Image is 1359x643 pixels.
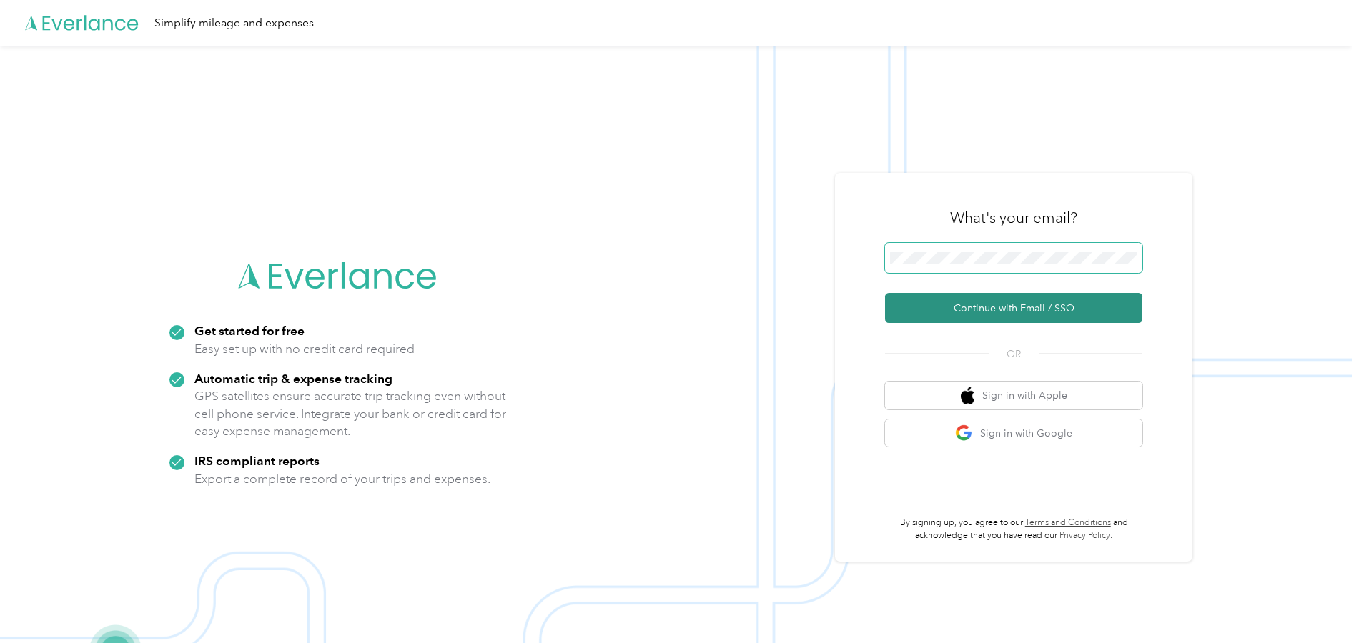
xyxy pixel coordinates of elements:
[194,470,490,488] p: Export a complete record of your trips and expenses.
[194,340,415,358] p: Easy set up with no credit card required
[989,347,1039,362] span: OR
[1059,530,1110,541] a: Privacy Policy
[885,419,1142,447] button: google logoSign in with Google
[885,293,1142,323] button: Continue with Email / SSO
[1025,517,1111,528] a: Terms and Conditions
[885,382,1142,409] button: apple logoSign in with Apple
[885,517,1142,542] p: By signing up, you agree to our and acknowledge that you have read our .
[194,323,305,338] strong: Get started for free
[154,14,314,32] div: Simplify mileage and expenses
[194,371,392,386] strong: Automatic trip & expense tracking
[955,424,973,442] img: google logo
[194,387,507,440] p: GPS satellites ensure accurate trip tracking even without cell phone service. Integrate your bank...
[961,387,975,404] img: apple logo
[194,453,320,468] strong: IRS compliant reports
[950,208,1077,228] h3: What's your email?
